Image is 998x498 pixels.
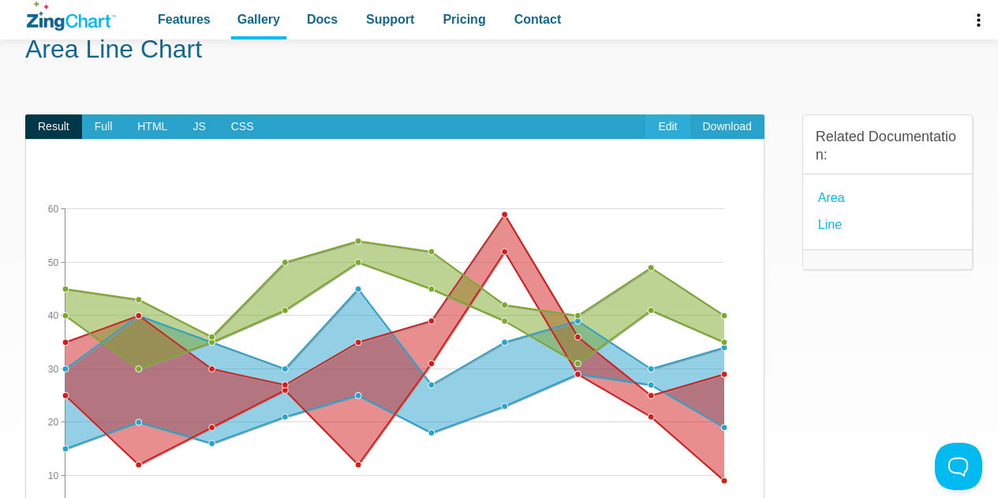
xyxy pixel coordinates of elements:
a: Area [818,187,845,208]
a: Edit [645,114,690,140]
h1: Area Line Chart [25,33,973,69]
a: Download [690,114,764,140]
span: Pricing [443,9,485,30]
span: Full [82,114,125,140]
span: HTML [125,114,180,140]
span: JS [180,114,218,140]
span: Features [158,9,211,30]
span: Result [25,114,82,140]
a: ZingChart Logo. Click to return to the homepage [27,2,116,31]
span: Gallery [237,9,280,30]
span: Support [366,9,414,30]
h3: Related Documentation: [816,128,959,165]
iframe: Toggle Customer Support [935,443,982,490]
span: CSS [219,114,267,140]
a: Line [818,214,842,235]
span: Contact [514,9,562,30]
span: Docs [307,9,338,30]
